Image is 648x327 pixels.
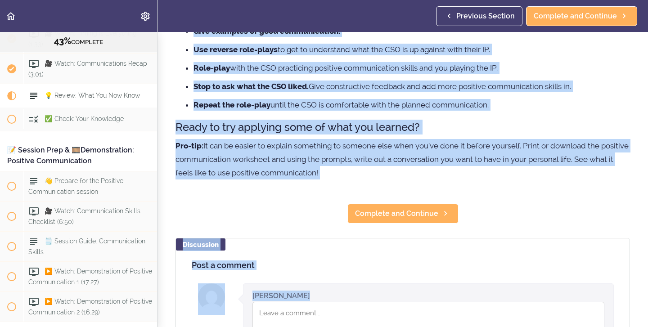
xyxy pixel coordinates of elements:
[534,11,617,22] span: Complete and Continue
[175,120,630,134] h3: Ready to try applying some of what you learned?
[347,204,459,224] a: Complete and Continue
[193,99,630,111] li: until the CSO is comfortable with the planned communication.
[140,11,151,22] svg: Settings Menu
[11,36,146,47] div: COMPLETE
[45,116,124,123] span: ✅ Check: Your Knowledge
[193,100,270,109] strong: Repeat the role-play
[28,298,152,316] span: ▶️ Watch: Demonstration of Positive Communication 2 (16:29)
[526,6,637,26] a: Complete and Continue
[175,141,203,150] strong: Pro-tip:
[193,27,340,36] strong: Give examples of good communication.
[193,81,630,92] li: Give constructive feedback and add more positive communication skills in.
[45,92,140,99] span: 💡 Review: What You Now Know
[193,44,630,55] li: to get to understand what the CSO is up against with their IP.
[355,208,438,219] span: Complete and Continue
[456,11,515,22] span: Previous Section
[28,178,123,195] span: 👋 Prepare for the Positive Communication session
[28,268,152,286] span: ▶️ Watch: Demonstration of Positive Communication 1 (17:27)
[193,63,230,72] strong: Role-play
[193,82,309,91] strong: Stop to ask what the CSO liked.
[192,261,614,270] h4: Post a comment
[176,238,225,251] div: Discussion
[175,139,630,179] p: It can be easier to explain something to someone else when you’ve done it before yourself. Print ...
[252,291,310,301] div: [PERSON_NAME]
[198,283,225,310] img: Ezinwa Udoji
[193,45,278,54] strong: Use reverse role-plays
[436,6,522,26] a: Previous Section
[28,60,147,78] span: 🎥 Watch: Communications Recap (3:01)
[193,62,630,74] li: with the CSO practicing positive communication skills and you playing the IP.
[5,11,16,22] svg: Back to course curriculum
[28,238,145,255] span: 🗒️ Session Guide: Communication Skills
[54,36,71,46] span: 43%
[28,208,140,225] span: 🎥 Watch: Communication Skills Checklist (6:50)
